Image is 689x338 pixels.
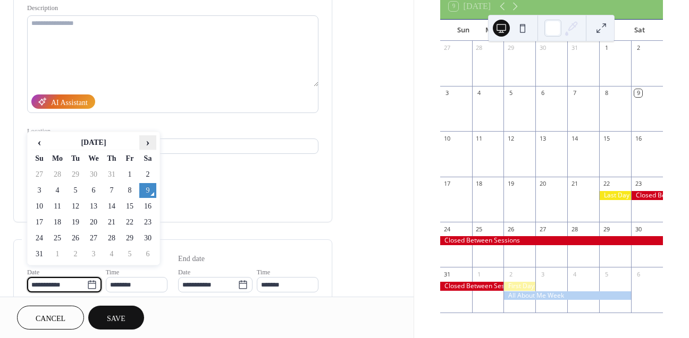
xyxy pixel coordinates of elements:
[103,199,120,214] td: 14
[440,282,504,291] div: Closed Between Sessions
[475,225,483,233] div: 25
[539,225,547,233] div: 27
[139,247,156,262] td: 6
[570,225,578,233] div: 28
[51,97,88,108] div: AI Assistant
[507,270,515,278] div: 2
[140,136,156,149] span: ›
[139,215,156,230] td: 23
[67,247,84,262] td: 2
[449,20,478,41] div: Sun
[443,225,451,233] div: 24
[31,231,48,246] td: 24
[85,183,102,198] td: 6
[31,167,48,182] td: 27
[49,215,66,230] td: 18
[443,89,451,97] div: 3
[475,180,483,188] div: 18
[570,180,578,188] div: 21
[539,180,547,188] div: 20
[85,167,102,182] td: 30
[539,134,547,142] div: 13
[85,199,102,214] td: 13
[85,247,102,262] td: 3
[443,270,451,278] div: 31
[106,267,119,278] span: Time
[121,167,138,182] td: 1
[503,291,631,300] div: All About Me Week
[570,44,578,52] div: 31
[539,270,547,278] div: 3
[49,151,66,166] th: Mo
[49,135,138,150] th: [DATE]
[178,253,205,264] div: End date
[507,44,515,52] div: 29
[634,44,642,52] div: 2
[634,180,642,188] div: 23
[139,231,156,246] td: 30
[634,134,642,142] div: 16
[570,89,578,97] div: 7
[625,20,654,41] div: Sat
[139,167,156,182] td: 2
[634,225,642,233] div: 30
[503,282,535,291] div: First Day of School Year Session
[121,199,138,214] td: 15
[475,270,483,278] div: 1
[85,151,102,166] th: We
[31,247,48,262] td: 31
[27,126,316,137] div: Location
[178,267,190,278] span: Date
[121,231,138,246] td: 29
[539,89,547,97] div: 6
[475,44,483,52] div: 28
[67,231,84,246] td: 26
[139,151,156,166] th: Sa
[570,270,578,278] div: 4
[49,199,66,214] td: 11
[107,313,125,324] span: Save
[103,231,120,246] td: 28
[103,151,120,166] th: Th
[599,191,631,200] div: Last Day of Summer Session
[139,183,156,198] td: 9
[257,267,270,278] span: Time
[67,167,84,182] td: 29
[36,313,65,324] span: Cancel
[103,215,120,230] td: 21
[121,247,138,262] td: 5
[634,270,642,278] div: 6
[31,151,48,166] th: Su
[49,231,66,246] td: 25
[602,89,610,97] div: 8
[85,215,102,230] td: 20
[31,199,48,214] td: 10
[121,151,138,166] th: Fr
[17,306,84,330] button: Cancel
[103,183,120,198] td: 7
[49,247,66,262] td: 1
[31,183,48,198] td: 3
[602,270,610,278] div: 5
[443,180,451,188] div: 17
[88,306,144,330] button: Save
[634,89,642,97] div: 9
[475,89,483,97] div: 4
[602,225,610,233] div: 29
[27,3,316,14] div: Description
[570,134,578,142] div: 14
[67,199,84,214] td: 12
[539,44,547,52] div: 30
[602,180,610,188] div: 22
[31,215,48,230] td: 17
[507,225,515,233] div: 26
[67,151,84,166] th: Tu
[103,247,120,262] td: 4
[602,134,610,142] div: 15
[31,94,95,109] button: AI Assistant
[602,44,610,52] div: 1
[478,20,507,41] div: Mon
[85,231,102,246] td: 27
[139,199,156,214] td: 16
